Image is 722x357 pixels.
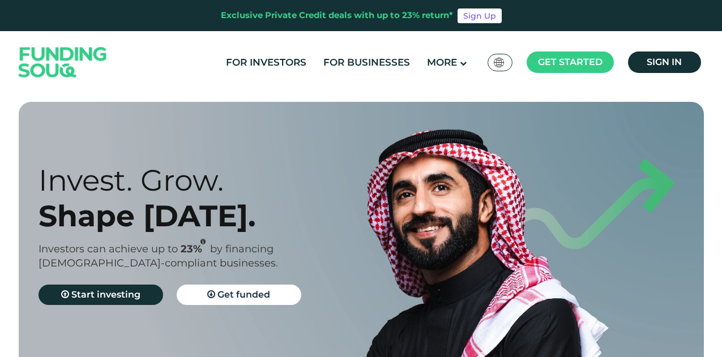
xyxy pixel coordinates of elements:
[628,51,701,73] a: Sign in
[7,34,118,91] img: Logo
[200,239,206,245] i: 23% IRR (expected) ~ 15% Net yield (expected)
[71,289,140,300] span: Start investing
[181,243,210,255] span: 23%
[538,57,603,67] span: Get started
[223,53,309,72] a: For Investors
[39,243,178,255] span: Investors can achieve up to
[39,198,381,234] div: Shape [DATE].
[458,8,502,23] a: Sign Up
[427,57,457,68] span: More
[217,289,270,300] span: Get funded
[221,9,453,22] div: Exclusive Private Credit deals with up to 23% return*
[39,285,163,305] a: Start investing
[321,53,413,72] a: For Businesses
[494,58,504,67] img: SA Flag
[39,243,278,269] span: by financing [DEMOGRAPHIC_DATA]-compliant businesses.
[177,285,301,305] a: Get funded
[39,162,381,198] div: Invest. Grow.
[647,57,682,67] span: Sign in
